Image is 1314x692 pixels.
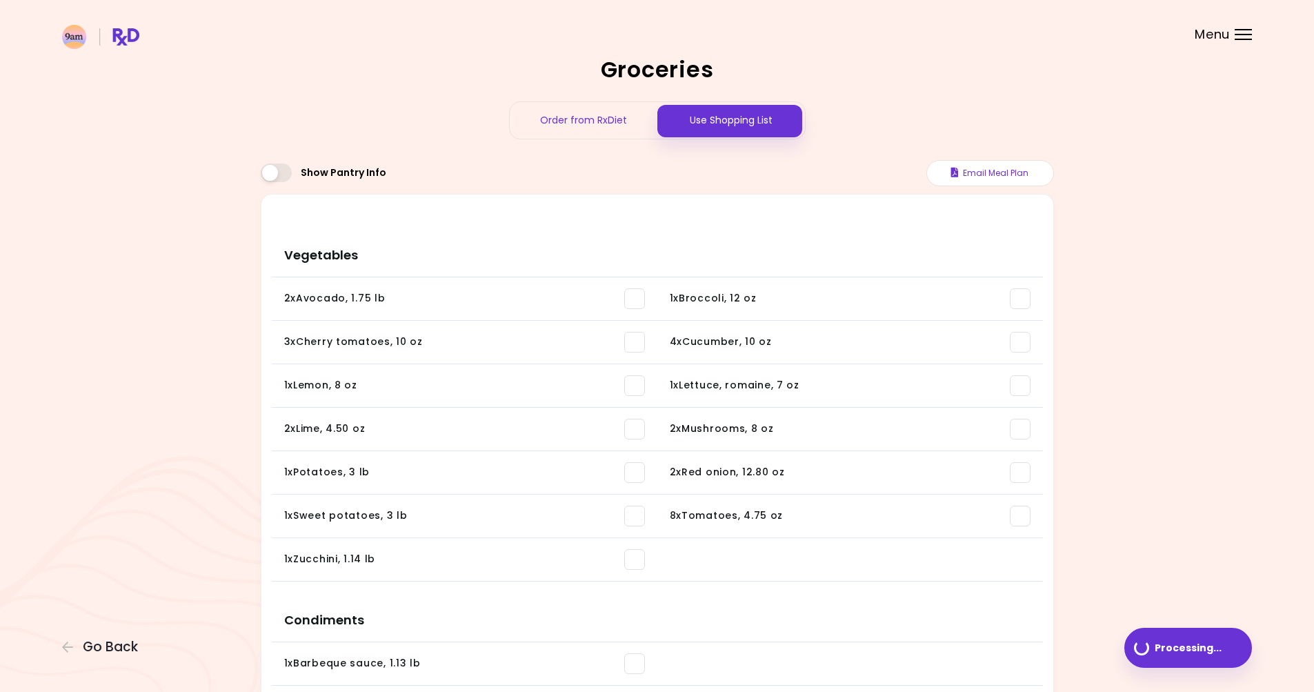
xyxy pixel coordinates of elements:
[284,379,357,393] div: 1 x Lemon , 8 oz
[272,587,1043,642] h3: Condiments
[1155,643,1222,653] span: Processing ...
[62,640,145,655] button: Go Back
[284,422,366,436] div: 2 x Lime , 4.50 oz
[926,160,1054,186] button: Email Meal Plan
[272,222,1043,277] h3: Vegetables
[1195,28,1230,41] span: Menu
[670,422,774,436] div: 2 x Mushrooms , 8 oz
[1124,628,1252,668] button: Processing...
[510,102,657,139] div: Order from RxDiet
[284,509,408,523] div: 1 x Sweet potatoes , 3 lb
[670,335,772,349] div: 4 x Cucumber , 10 oz
[261,59,1054,81] h2: Groceries
[670,509,784,523] div: 8 x Tomatoes , 4.75 oz
[657,102,805,139] div: Use Shopping List
[670,466,785,480] div: 2 x Red onion , 12.80 oz
[284,553,376,566] div: 1 x Zucchini , 1.14 lb
[670,379,799,393] div: 1 x Lettuce, romaine , 7 oz
[284,335,423,349] div: 3 x Cherry tomatoes , 10 oz
[284,466,370,480] div: 1 x Potatoes , 3 lb
[301,167,386,179] span: Show Pantry Info
[62,25,139,49] img: RxDiet
[284,292,386,306] div: 2 x Avocado , 1.75 lb
[284,657,421,671] div: 1 x Barbeque sauce , 1.13 lb
[83,640,138,655] span: Go Back
[670,292,757,306] div: 1 x Broccoli , 12 oz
